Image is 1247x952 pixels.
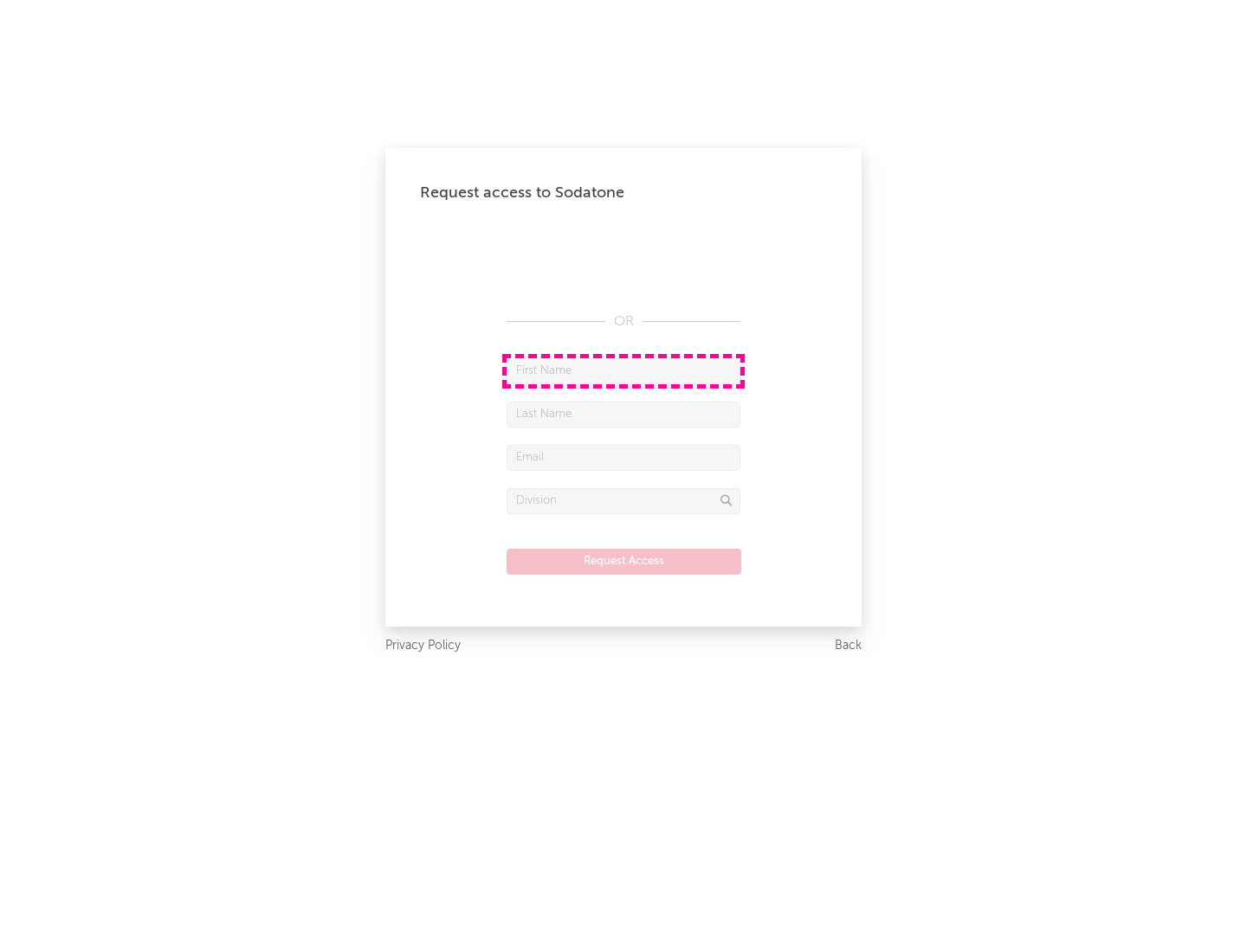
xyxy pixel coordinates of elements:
[507,488,740,514] input: Division
[835,635,862,657] a: Back
[507,358,740,384] input: First Name
[385,635,461,657] a: Privacy Policy
[507,549,741,575] button: Request Access
[507,312,740,332] div: OR
[420,183,827,203] div: Request access to Sodatone
[507,402,740,428] input: Last Name
[507,445,740,471] input: Email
